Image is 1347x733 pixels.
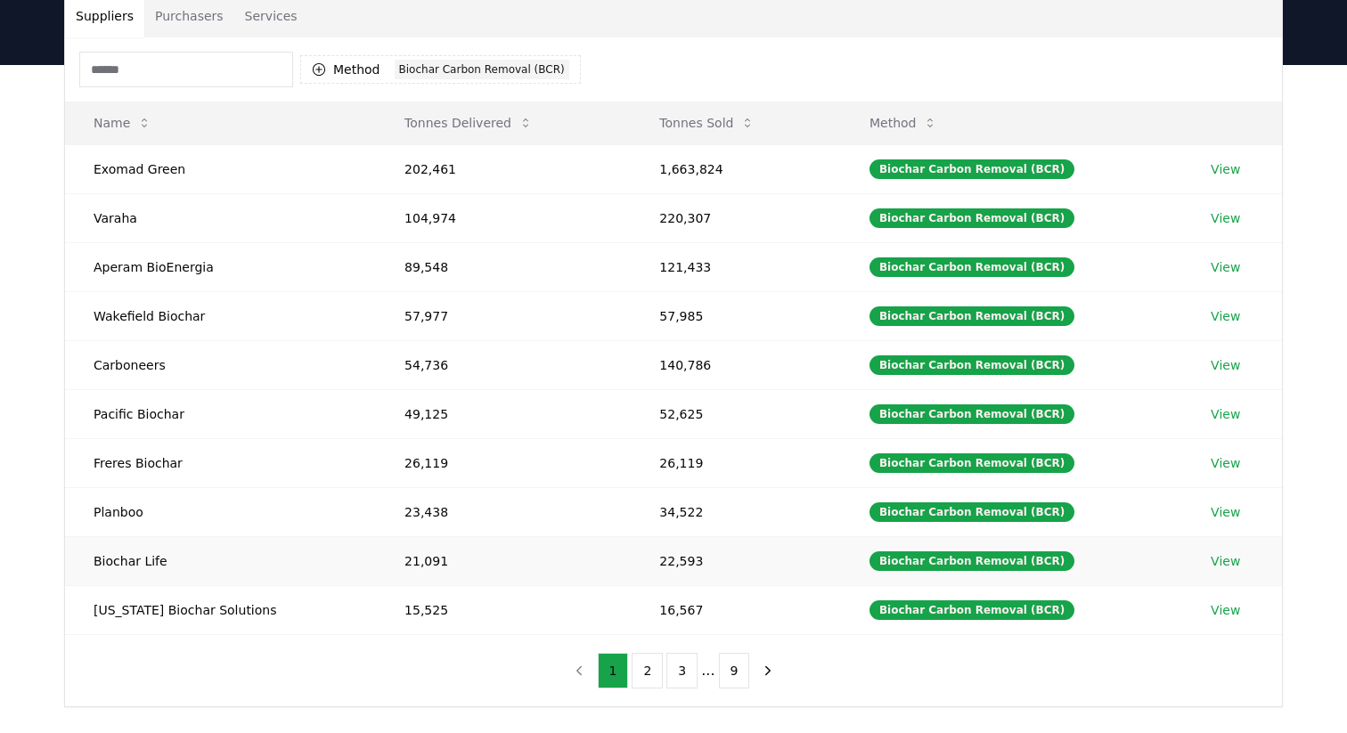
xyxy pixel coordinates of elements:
div: Biochar Carbon Removal (BCR) [869,306,1074,326]
td: 15,525 [376,585,631,634]
td: 89,548 [376,242,631,291]
td: 57,985 [631,291,841,340]
button: 3 [666,653,698,688]
div: Biochar Carbon Removal (BCR) [869,404,1074,424]
div: Biochar Carbon Removal (BCR) [869,453,1074,473]
td: [US_STATE] Biochar Solutions [65,585,376,634]
td: Freres Biochar [65,438,376,487]
a: View [1211,454,1240,472]
a: View [1211,258,1240,276]
td: Exomad Green [65,144,376,193]
td: 220,307 [631,193,841,242]
div: Biochar Carbon Removal (BCR) [869,355,1074,375]
td: 16,567 [631,585,841,634]
a: View [1211,307,1240,325]
button: 1 [598,653,629,688]
div: Biochar Carbon Removal (BCR) [869,208,1074,228]
a: View [1211,552,1240,570]
button: next page [753,653,783,688]
td: Carboneers [65,340,376,389]
td: 26,119 [631,438,841,487]
td: 1,663,824 [631,144,841,193]
button: 2 [632,653,663,688]
td: 202,461 [376,144,631,193]
button: Tonnes Sold [645,105,769,141]
button: 9 [719,653,750,688]
td: 121,433 [631,242,841,291]
td: 140,786 [631,340,841,389]
a: View [1211,405,1240,423]
div: Biochar Carbon Removal (BCR) [869,159,1074,179]
td: 52,625 [631,389,841,438]
td: Aperam BioEnergia [65,242,376,291]
td: 34,522 [631,487,841,536]
div: Biochar Carbon Removal (BCR) [395,60,569,79]
div: Biochar Carbon Removal (BCR) [869,502,1074,522]
td: Biochar Life [65,536,376,585]
td: 21,091 [376,536,631,585]
td: Planboo [65,487,376,536]
a: View [1211,209,1240,227]
a: View [1211,356,1240,374]
a: View [1211,160,1240,178]
td: 104,974 [376,193,631,242]
button: Method [855,105,952,141]
button: Name [79,105,166,141]
div: Biochar Carbon Removal (BCR) [869,257,1074,277]
td: 22,593 [631,536,841,585]
div: Biochar Carbon Removal (BCR) [869,551,1074,571]
a: View [1211,601,1240,619]
button: Tonnes Delivered [390,105,547,141]
td: Pacific Biochar [65,389,376,438]
li: ... [701,660,714,681]
td: Varaha [65,193,376,242]
td: 49,125 [376,389,631,438]
td: 23,438 [376,487,631,536]
td: Wakefield Biochar [65,291,376,340]
td: 57,977 [376,291,631,340]
div: Biochar Carbon Removal (BCR) [869,600,1074,620]
td: 26,119 [376,438,631,487]
button: MethodBiochar Carbon Removal (BCR) [300,55,581,84]
td: 54,736 [376,340,631,389]
a: View [1211,503,1240,521]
